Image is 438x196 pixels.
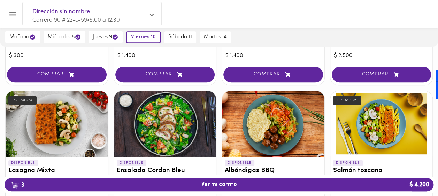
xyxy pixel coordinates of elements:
[48,34,81,40] span: miércoles 8
[332,67,431,82] button: COMPRAR
[115,67,215,82] button: COMPRAR
[398,156,431,189] iframe: Messagebird Livechat Widget
[9,34,36,40] span: mañana
[333,167,430,174] h3: Salmón toscana
[117,160,146,166] p: DISPONIBLE
[232,72,314,77] span: COMPRAR
[126,31,161,43] button: viernes 10
[222,91,324,157] div: Albóndigas BBQ
[89,31,123,43] button: jueves 9
[9,52,105,60] div: $ 300
[333,160,363,166] p: DISPONIBLE
[131,34,156,40] span: viernes 10
[5,31,40,43] button: mañana
[201,181,237,188] span: Ver mi carrito
[223,67,323,82] button: COMPRAR
[114,91,216,157] div: Ensalada Cordon Bleu
[7,180,28,189] b: 3
[225,167,322,174] h3: Albóndigas BBQ
[11,182,19,189] img: cart.png
[93,34,118,40] span: jueves 9
[32,7,145,16] span: Dirección sin nombre
[117,167,214,174] h3: Ensalada Cordon Bleu
[7,67,107,82] button: COMPRAR
[117,52,213,60] div: $ 1.400
[6,91,108,157] div: Lasagna Mixta
[200,31,231,43] button: martes 14
[333,96,361,105] div: PREMIUM
[5,178,433,191] button: 3Ver mi carrito$ 4.200
[8,167,105,174] h3: Lasagna Mixta
[32,17,120,23] span: Carrera 90 # 22-c-59 • 9:00 a 12:30
[204,34,227,40] span: martes 14
[124,72,206,77] span: COMPRAR
[334,52,429,60] div: $ 2.500
[8,96,37,105] div: PREMIUM
[4,6,21,23] button: Menu
[340,72,423,77] span: COMPRAR
[164,31,196,43] button: sábado 11
[330,91,433,157] div: Salmón toscana
[8,160,38,166] p: DISPONIBLE
[225,160,254,166] p: DISPONIBLE
[168,34,192,40] span: sábado 11
[44,31,85,43] button: miércoles 8
[16,72,98,77] span: COMPRAR
[225,52,321,60] div: $ 1.400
